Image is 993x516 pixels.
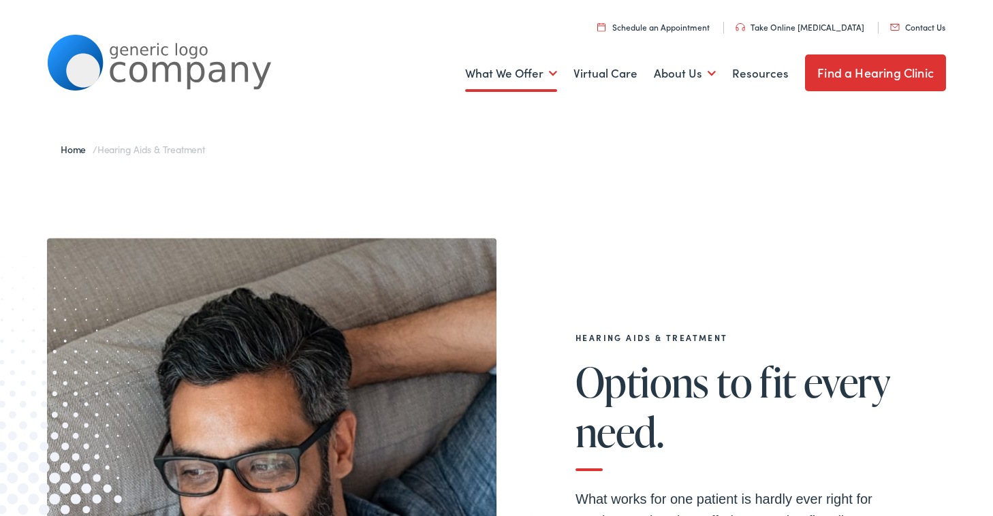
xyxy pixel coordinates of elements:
a: Contact Us [890,21,945,33]
a: Schedule an Appointment [597,21,710,33]
a: Find a Hearing Clinic [805,54,946,91]
a: Take Online [MEDICAL_DATA] [736,21,864,33]
span: Hearing Aids & Treatment [97,142,205,156]
a: Resources [732,48,789,99]
span: every [804,359,890,404]
img: utility icon [890,24,900,31]
a: Home [61,142,93,156]
img: utility icon [736,23,745,31]
h2: Hearing Aids & Treatment [576,333,902,342]
span: to [716,359,752,404]
a: Virtual Care [573,48,637,99]
span: fit [759,359,795,404]
span: / [61,142,205,156]
span: Options [576,359,709,404]
a: About Us [654,48,716,99]
span: need. [576,409,663,454]
a: What We Offer [465,48,557,99]
img: utility icon [597,22,605,31]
